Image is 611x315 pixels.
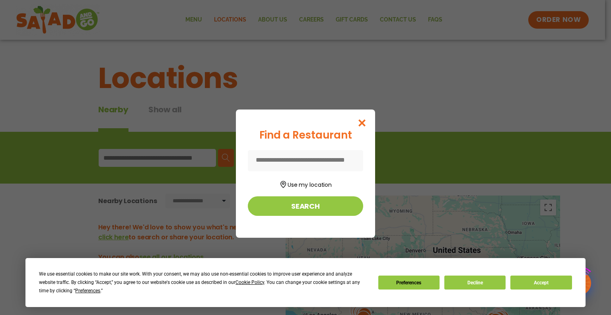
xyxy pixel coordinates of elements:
span: Cookie Policy [235,280,264,285]
button: Close modal [349,110,375,136]
div: Cookie Consent Prompt [25,258,586,307]
button: Preferences [378,276,440,290]
button: Accept [510,276,572,290]
div: We use essential cookies to make our site work. With your consent, we may also use non-essential ... [39,270,368,295]
button: Decline [444,276,506,290]
button: Use my location [248,178,363,189]
span: Preferences [75,288,100,293]
div: Find a Restaurant [248,127,363,143]
button: Search [248,196,363,216]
